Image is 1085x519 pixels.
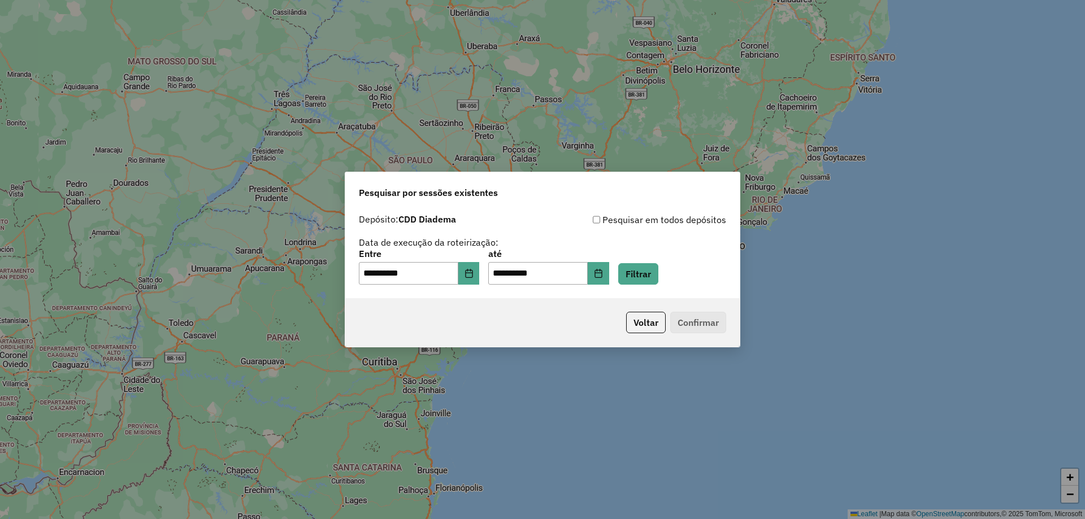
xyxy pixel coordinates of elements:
button: Filtrar [618,263,658,285]
label: Data de execução da roteirização: [359,235,498,249]
label: Depósito: [359,212,456,226]
span: Pesquisar por sessões existentes [359,186,498,199]
label: até [488,247,609,260]
button: Choose Date [588,262,609,285]
strong: CDD Diadema [398,213,456,225]
button: Choose Date [458,262,480,285]
button: Voltar [626,312,666,333]
label: Entre [359,247,479,260]
div: Pesquisar em todos depósitos [542,213,726,226]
